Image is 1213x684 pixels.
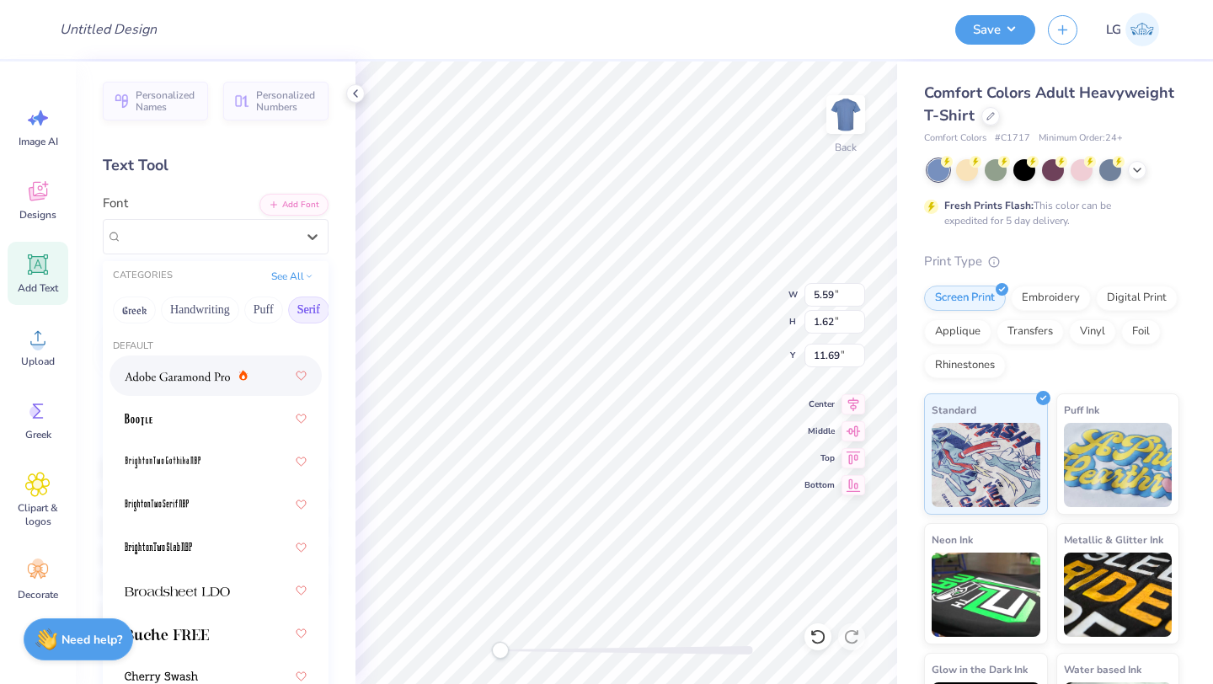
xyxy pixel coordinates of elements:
span: Image AI [19,135,58,148]
button: Greek [113,297,156,323]
span: Upload [21,355,55,368]
img: Broadsheet LDO [125,585,230,597]
img: BrightonTwo Serif NBP [125,500,189,511]
img: Neon Ink [932,553,1040,637]
div: Accessibility label [492,642,509,659]
img: Standard [932,423,1040,507]
span: Top [804,452,835,465]
span: Add Text [18,281,58,295]
button: Personalized Numbers [223,82,329,120]
div: Default [103,339,329,354]
span: Designs [19,208,56,222]
div: Embroidery [1011,286,1091,311]
a: LG [1098,13,1167,46]
img: BOOTLE [125,414,152,425]
button: See All [266,268,318,285]
span: Personalized Numbers [256,89,318,113]
span: Comfort Colors [924,131,986,146]
span: LG [1106,20,1121,40]
div: Digital Print [1096,286,1178,311]
div: Transfers [997,319,1064,345]
span: Minimum Order: 24 + [1039,131,1123,146]
span: Standard [932,401,976,419]
div: This color can be expedited for 5 day delivery. [944,198,1152,228]
button: Save [955,15,1035,45]
span: Neon Ink [932,531,973,548]
div: Foil [1121,319,1161,345]
span: Middle [804,425,835,438]
span: Center [804,398,835,411]
div: Print Type [924,252,1179,271]
button: Personalized Names [103,82,208,120]
img: BrightonTwo Slab NBP [125,542,192,554]
span: Water based Ink [1064,660,1141,678]
div: Screen Print [924,286,1006,311]
span: Metallic & Glitter Ink [1064,531,1163,548]
div: CATEGORIES [113,269,173,283]
button: Add Font [259,194,329,216]
span: Decorate [18,588,58,601]
span: Puff Ink [1064,401,1099,419]
img: Puff Ink [1064,423,1173,507]
div: Vinyl [1069,319,1116,345]
span: Comfort Colors Adult Heavyweight T-Shirt [924,83,1174,126]
input: Untitled Design [46,13,170,46]
img: BrightonTwo Gothika NBP [125,457,200,468]
span: Clipart & logos [10,501,66,528]
img: Metallic & Glitter Ink [1064,553,1173,637]
strong: Need help? [61,632,122,648]
div: Applique [924,319,991,345]
span: Personalized Names [136,89,198,113]
button: Puff [244,297,283,323]
span: Glow in the Dark Ink [932,660,1028,678]
img: Cherry Swash [125,671,198,683]
div: Text Tool [103,154,329,177]
strong: Fresh Prints Flash: [944,199,1034,212]
button: Serif [288,297,329,323]
div: Rhinestones [924,353,1006,378]
img: Back [829,98,863,131]
span: # C1717 [995,131,1030,146]
img: Buche FREE [125,628,209,640]
img: Adobe Garamond Pro [125,371,230,382]
span: Bottom [804,478,835,492]
img: Lijo George [1125,13,1159,46]
span: Greek [25,428,51,441]
div: Back [835,140,857,155]
label: Font [103,194,128,213]
button: Handwriting [161,297,239,323]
